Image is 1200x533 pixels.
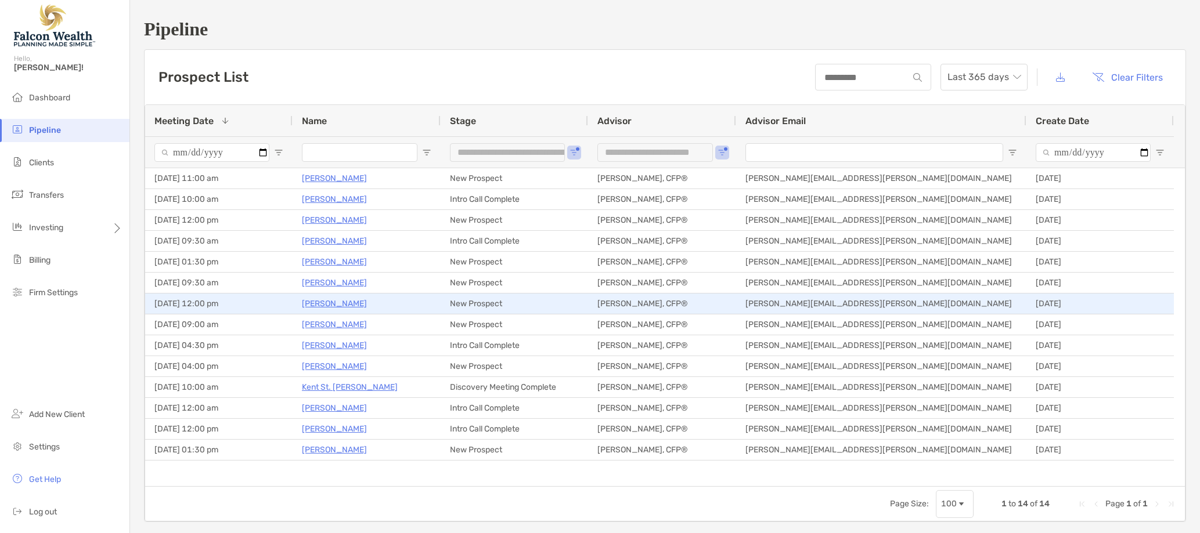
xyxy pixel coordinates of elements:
div: [PERSON_NAME][EMAIL_ADDRESS][PERSON_NAME][DOMAIN_NAME] [736,252,1026,272]
div: [DATE] [1026,273,1174,293]
div: [DATE] 12:00 am [145,398,293,418]
span: Settings [29,442,60,452]
div: Intro Call Complete [441,335,588,356]
img: settings icon [10,439,24,453]
button: Open Filter Menu [1155,148,1165,157]
span: Clients [29,158,54,168]
div: Intro Call Complete [441,419,588,439]
div: Intro Call Complete [441,189,588,209]
div: [PERSON_NAME], CFP® [588,231,736,251]
div: [PERSON_NAME], CFP® [588,398,736,418]
input: Name Filter Input [302,143,417,162]
div: [DATE] 09:30 am [145,273,293,293]
a: [PERSON_NAME] [302,296,367,311]
span: Advisor [597,115,632,126]
span: Investing [29,223,63,233]
div: New Prospect [441,314,588,335]
span: Name [302,115,327,126]
div: [DATE] 10:00 am [145,189,293,209]
a: [PERSON_NAME] [302,192,367,206]
div: [PERSON_NAME][EMAIL_ADDRESS][PERSON_NAME][DOMAIN_NAME] [736,440,1026,460]
div: [DATE] [1026,231,1174,251]
span: Page [1105,499,1125,509]
div: Previous Page [1091,499,1101,509]
button: Open Filter Menu [570,148,579,157]
div: [DATE] [1026,335,1174,356]
div: [PERSON_NAME][EMAIL_ADDRESS][PERSON_NAME][DOMAIN_NAME] [736,189,1026,209]
div: [DATE] 01:30 pm [145,252,293,272]
div: [PERSON_NAME], CFP® [588,210,736,230]
p: [PERSON_NAME] [302,401,367,415]
span: 1 [1126,499,1131,509]
img: pipeline icon [10,122,24,136]
p: [PERSON_NAME] [302,317,367,332]
a: [PERSON_NAME] [302,338,367,353]
div: [PERSON_NAME][EMAIL_ADDRESS][PERSON_NAME][DOMAIN_NAME] [736,210,1026,230]
div: [DATE] [1026,210,1174,230]
div: Last Page [1166,499,1176,509]
div: [PERSON_NAME][EMAIL_ADDRESS][PERSON_NAME][DOMAIN_NAME] [736,273,1026,293]
div: [DATE] [1026,168,1174,188]
p: [PERSON_NAME] [302,171,367,186]
div: Intro Call Complete [441,231,588,251]
p: [PERSON_NAME] [302,213,367,227]
div: [DATE] 10:00 am [145,377,293,397]
input: Meeting Date Filter Input [154,143,269,162]
div: [PERSON_NAME], CFP® [588,377,736,397]
span: Dashboard [29,93,70,103]
div: [PERSON_NAME][EMAIL_ADDRESS][PERSON_NAME][DOMAIN_NAME] [736,398,1026,418]
a: [PERSON_NAME] [302,234,367,248]
span: Create Date [1036,115,1089,126]
div: New Prospect [441,293,588,314]
img: clients icon [10,155,24,169]
div: [DATE] 12:00 pm [145,210,293,230]
div: [DATE] [1026,440,1174,460]
span: Billing [29,255,51,265]
div: [PERSON_NAME], CFP® [588,314,736,335]
span: Advisor Email [745,115,806,126]
div: [PERSON_NAME][EMAIL_ADDRESS][PERSON_NAME][DOMAIN_NAME] [736,168,1026,188]
div: [PERSON_NAME][EMAIL_ADDRESS][PERSON_NAME][DOMAIN_NAME] [736,314,1026,335]
img: get-help icon [10,472,24,485]
span: Log out [29,507,57,517]
div: New Prospect [441,252,588,272]
div: [PERSON_NAME][EMAIL_ADDRESS][PERSON_NAME][DOMAIN_NAME] [736,231,1026,251]
span: Stage [450,115,476,126]
div: New Prospect [441,168,588,188]
div: Intro Call Complete [441,398,588,418]
p: [PERSON_NAME] [302,422,367,436]
a: [PERSON_NAME] [302,359,367,374]
div: [PERSON_NAME], CFP® [588,252,736,272]
div: [DATE] [1026,356,1174,376]
img: billing icon [10,252,24,266]
img: investing icon [10,220,24,234]
span: to [1008,499,1016,509]
div: First Page [1078,499,1087,509]
button: Open Filter Menu [718,148,727,157]
div: [DATE] 04:30 pm [145,335,293,356]
div: [PERSON_NAME], CFP® [588,189,736,209]
a: [PERSON_NAME] [302,443,367,457]
div: [PERSON_NAME][EMAIL_ADDRESS][PERSON_NAME][DOMAIN_NAME] [736,356,1026,376]
div: Page Size: [890,499,929,509]
div: [DATE] [1026,377,1174,397]
div: [PERSON_NAME], CFP® [588,273,736,293]
div: Next Page [1152,499,1162,509]
span: Get Help [29,474,61,484]
div: [DATE] 09:00 am [145,314,293,335]
span: Add New Client [29,409,85,419]
div: [PERSON_NAME], CFP® [588,168,736,188]
div: [DATE] 12:00 pm [145,419,293,439]
div: [PERSON_NAME], CFP® [588,293,736,314]
div: [PERSON_NAME][EMAIL_ADDRESS][PERSON_NAME][DOMAIN_NAME] [736,293,1026,314]
input: Create Date Filter Input [1036,143,1151,162]
span: 1 [1001,499,1007,509]
div: [DATE] 09:30 am [145,231,293,251]
div: Discovery Meeting Complete [441,377,588,397]
div: [PERSON_NAME], CFP® [588,440,736,460]
a: [PERSON_NAME] [302,275,367,290]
